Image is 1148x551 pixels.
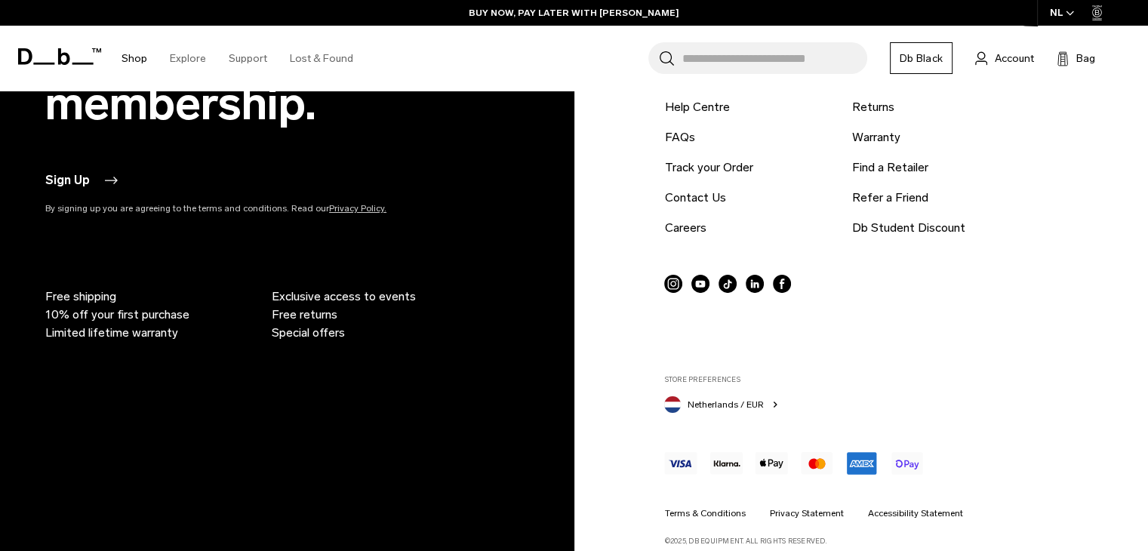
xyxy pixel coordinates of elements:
[664,128,694,146] a: FAQs
[272,288,416,306] span: Exclusive access to events
[664,98,729,116] a: Help Centre
[664,530,1105,546] p: ©2025, Db Equipment. All rights reserved.
[664,219,706,237] a: Careers
[290,32,353,85] a: Lost & Found
[469,6,679,20] a: BUY NOW, PAY LATER WITH [PERSON_NAME]
[664,393,781,413] button: Netherlands Netherlands / EUR
[890,42,953,74] a: Db Black
[664,374,1105,385] label: Store Preferences
[867,506,962,520] a: Accessibility Statement
[851,128,900,146] a: Warranty
[229,32,267,85] a: Support
[1076,51,1095,66] span: Bag
[687,398,763,411] span: Netherlands / EUR
[975,49,1034,67] a: Account
[45,306,189,324] span: 10% off your first purchase
[664,189,725,207] a: Contact Us
[45,288,116,306] span: Free shipping
[769,506,843,520] a: Privacy Statement
[272,306,337,324] span: Free returns
[45,202,453,215] p: By signing up you are agreeing to the terms and conditions. Read our
[664,396,681,413] img: Netherlands
[851,159,928,177] a: Find a Retailer
[851,189,928,207] a: Refer a Friend
[45,171,120,189] button: Sign Up
[1057,49,1095,67] button: Bag
[272,324,345,342] span: Special offers
[664,159,753,177] a: Track your Order
[851,219,965,237] a: Db Student Discount
[664,506,745,520] a: Terms & Conditions
[851,98,894,116] a: Returns
[110,26,365,91] nav: Main Navigation
[170,32,206,85] a: Explore
[995,51,1034,66] span: Account
[122,32,147,85] a: Shop
[329,203,386,214] a: Privacy Policy.
[45,324,178,342] span: Limited lifetime warranty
